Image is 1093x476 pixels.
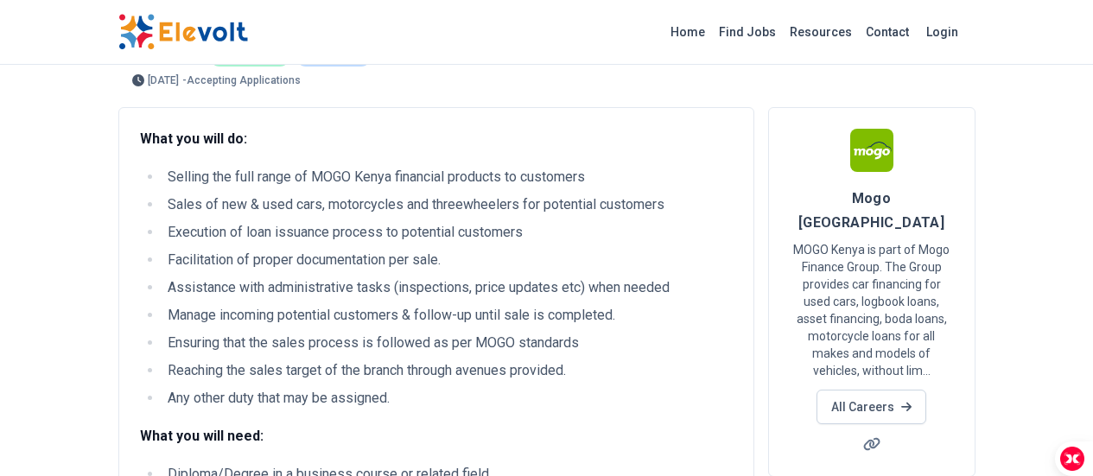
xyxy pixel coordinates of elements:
p: - Accepting Applications [182,75,301,86]
li: Selling the full range of MOGO Kenya financial products to customers [162,167,733,187]
img: Mogo Kenya [850,129,893,172]
li: Execution of loan issuance process to potential customers [162,222,733,243]
iframe: Chat Widget [1007,393,1093,476]
li: Reaching the sales target of the branch through avenues provided. [162,360,733,381]
a: Find Jobs [712,18,783,46]
li: Any other duty that may be assigned. [162,388,733,409]
li: Sales of new & used cars, motorcycles and threewheelers for potential customers [162,194,733,215]
li: Manage incoming potential customers & follow-up until sale is completed. [162,305,733,326]
a: All Careers [817,390,926,424]
p: MOGO Kenya is part of Mogo Finance Group. The Group provides car financing for used cars, logbook... [790,241,954,379]
a: Home [664,18,712,46]
strong: What you will need: [140,428,264,444]
strong: What you will do: [140,130,247,147]
li: Assistance with administrative tasks (inspections, price updates etc) when needed [162,277,733,298]
span: Mogo [GEOGRAPHIC_DATA] [798,190,945,231]
li: Facilitation of proper documentation per sale. [162,250,733,270]
span: [DATE] [148,75,179,86]
a: Resources [783,18,859,46]
a: Login [916,15,969,49]
li: Ensuring that the sales process is followed as per MOGO standards [162,333,733,353]
a: Contact [859,18,916,46]
img: Elevolt [118,14,248,50]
